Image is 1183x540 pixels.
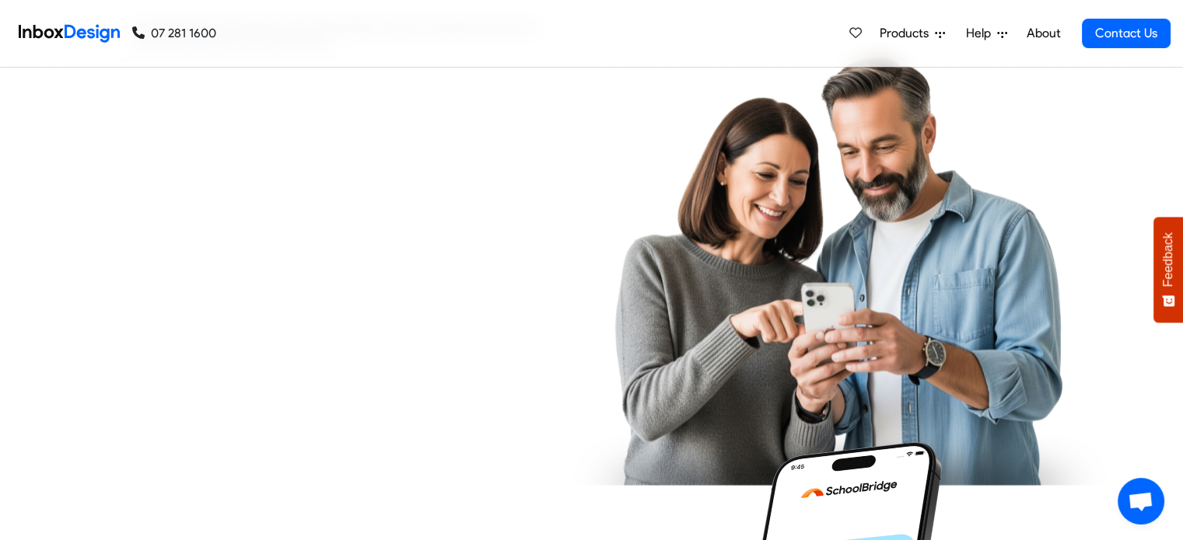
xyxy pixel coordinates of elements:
span: Help [966,24,997,43]
a: Open chat [1118,478,1164,524]
a: Help [960,18,1013,49]
span: Feedback [1161,232,1175,287]
a: About [1022,18,1065,49]
a: 07 281 1600 [132,24,216,43]
a: Contact Us [1082,19,1171,48]
button: Feedback - Show survey [1153,217,1183,322]
img: parents_using_phone.png [573,54,1107,485]
a: Products [873,18,951,49]
span: Products [880,24,935,43]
